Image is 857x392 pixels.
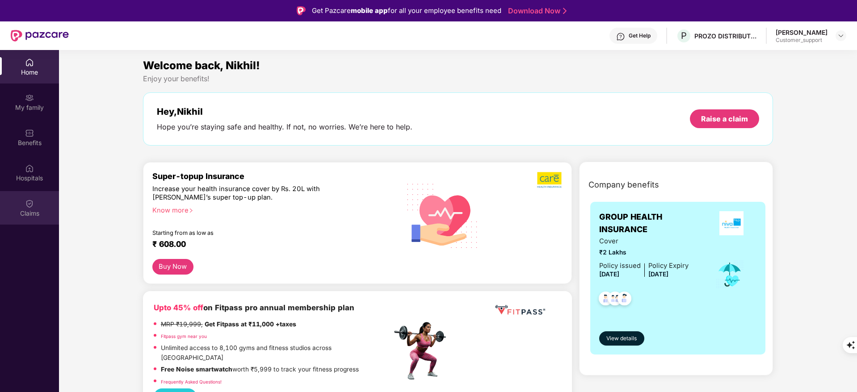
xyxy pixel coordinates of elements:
[161,343,391,363] p: Unlimited access to 8,100 gyms and fitness studios across [GEOGRAPHIC_DATA]
[205,321,296,328] strong: Get Fitpass at ₹11,000 +taxes
[152,239,383,250] div: ₹ 608.00
[604,289,626,311] img: svg+xml;base64,PHN2ZyB4bWxucz0iaHR0cDovL3d3dy53My5vcmcvMjAwMC9zdmciIHdpZHRoPSI0OC45MTUiIGhlaWdodD...
[154,303,354,312] b: on Fitpass pro annual membership plan
[588,179,659,191] span: Company benefits
[161,379,222,384] a: Frequently Asked Questions!
[613,289,635,311] img: svg+xml;base64,PHN2ZyB4bWxucz0iaHR0cDovL3d3dy53My5vcmcvMjAwMC9zdmciIHdpZHRoPSI0OC45NDMiIGhlaWdodD...
[400,172,485,259] img: svg+xml;base64,PHN2ZyB4bWxucz0iaHR0cDovL3d3dy53My5vcmcvMjAwMC9zdmciIHhtbG5zOnhsaW5rPSJodHRwOi8vd3...
[152,229,354,236] div: Starting from as low as
[161,321,203,328] del: MRP ₹19,999,
[25,93,34,102] img: svg+xml;base64,PHN2ZyB3aWR0aD0iMjAiIGhlaWdodD0iMjAiIHZpZXdCb3g9IjAgMCAyMCAyMCIgZmlsbD0ibm9uZSIgeG...
[25,164,34,173] img: svg+xml;base64,PHN2ZyBpZD0iSG9zcGl0YWxzIiB4bWxucz0iaHR0cDovL3d3dy53My5vcmcvMjAwMC9zdmciIHdpZHRoPS...
[599,271,619,278] span: [DATE]
[143,59,260,72] span: Welcome back, Nikhil!
[616,32,625,41] img: svg+xml;base64,PHN2ZyBpZD0iSGVscC0zMngzMiIgeG1sbnM9Imh0dHA6Ly93d3cudzMub3JnLzIwMDAvc3ZnIiB3aWR0aD...
[599,248,689,258] span: ₹2 Lakhs
[351,6,388,15] strong: mobile app
[312,5,501,16] div: Get Pazcare for all your employee benefits need
[599,261,641,271] div: Policy issued
[508,6,564,16] a: Download Now
[599,331,644,346] button: View details
[681,30,687,41] span: P
[648,271,668,278] span: [DATE]
[493,302,547,318] img: fppp.png
[595,289,617,311] img: svg+xml;base64,PHN2ZyB4bWxucz0iaHR0cDovL3d3dy53My5vcmcvMjAwMC9zdmciIHdpZHRoPSI0OC45NDMiIGhlaWdodD...
[537,171,563,188] img: b5dec4f62d2307b9de63beb79f102df3.png
[161,365,359,375] p: worth ₹5,999 to track your fitness progress
[776,37,828,44] div: Customer_support
[11,30,69,42] img: New Pazcare Logo
[152,259,193,275] button: Buy Now
[25,129,34,138] img: svg+xml;base64,PHN2ZyBpZD0iQmVuZWZpdHMiIHhtbG5zPSJodHRwOi8vd3d3LnczLm9yZy8yMDAwL3N2ZyIgd2lkdGg9Ij...
[694,32,757,40] div: PROZO DISTRIBUTION PRIVATE LIMITED
[157,106,412,117] div: Hey, Nikhil
[391,320,454,382] img: fpp.png
[701,114,748,124] div: Raise a claim
[157,122,412,132] div: Hope you’re staying safe and healthy. If not, no worries. We’re here to help.
[143,74,773,83] div: Enjoy your benefits!
[154,303,203,312] b: Upto 45% off
[606,334,637,343] span: View details
[25,199,34,208] img: svg+xml;base64,PHN2ZyBpZD0iQ2xhaW0iIHhtbG5zPSJodHRwOi8vd3d3LnczLm9yZy8yMDAwL3N2ZyIgd2lkdGg9IjIwIi...
[599,236,689,246] span: Cover
[629,32,651,39] div: Get Help
[563,6,567,16] img: Stroke
[719,211,744,235] img: insurerLogo
[189,208,193,213] span: right
[152,185,353,202] div: Increase your health insurance cover by Rs. 20L with [PERSON_NAME]’s super top-up plan.
[715,260,744,289] img: icon
[297,6,306,15] img: Logo
[161,366,232,373] strong: Free Noise smartwatch
[648,261,689,271] div: Policy Expiry
[152,206,386,213] div: Know more
[837,32,844,39] img: svg+xml;base64,PHN2ZyBpZD0iRHJvcGRvd24tMzJ4MzIiIHhtbG5zPSJodHRwOi8vd3d3LnczLm9yZy8yMDAwL3N2ZyIgd2...
[25,58,34,67] img: svg+xml;base64,PHN2ZyBpZD0iSG9tZSIgeG1sbnM9Imh0dHA6Ly93d3cudzMub3JnLzIwMDAvc3ZnIiB3aWR0aD0iMjAiIG...
[599,211,706,236] span: GROUP HEALTH INSURANCE
[152,171,392,181] div: Super-topup Insurance
[161,334,207,339] a: Fitpass gym near you
[776,28,828,37] div: [PERSON_NAME]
